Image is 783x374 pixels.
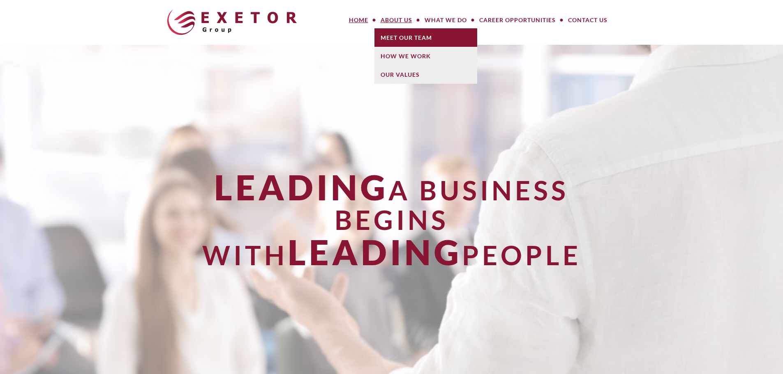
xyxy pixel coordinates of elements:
[562,12,614,28] a: Contact Us
[288,231,462,273] span: Leading
[473,12,562,28] a: Career Opportunities
[343,12,374,28] a: Home
[214,166,388,208] span: Leading
[374,65,477,84] a: Our Values
[374,28,477,47] a: Meet Our Team
[167,9,297,35] img: The Exetor Group
[374,47,477,65] a: How We Work
[166,168,617,271] div: a Business Begins With People
[418,12,473,28] a: What We Do
[374,12,418,28] a: About Us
